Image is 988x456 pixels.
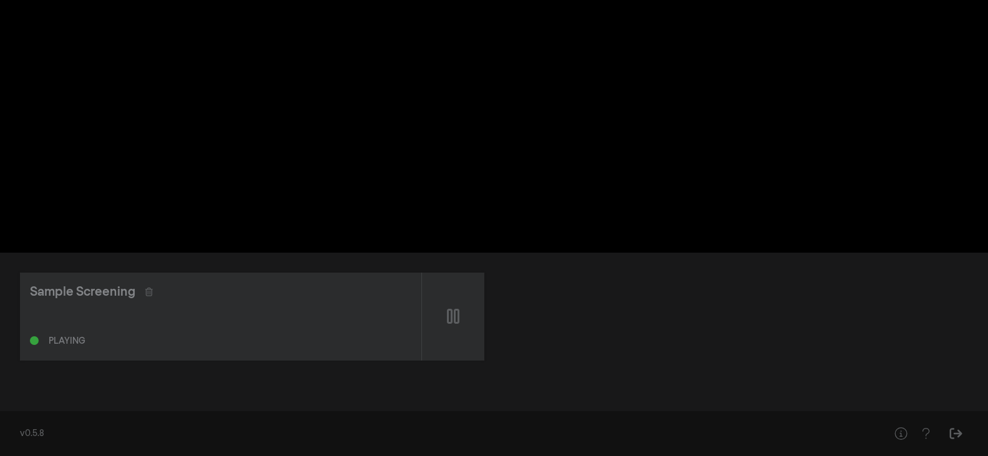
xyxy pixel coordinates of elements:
[49,337,85,346] div: Playing
[913,421,938,446] button: Help
[943,421,968,446] button: Sign Out
[888,421,913,446] button: Help
[30,283,135,301] div: Sample Screening
[20,427,863,440] div: v0.5.8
